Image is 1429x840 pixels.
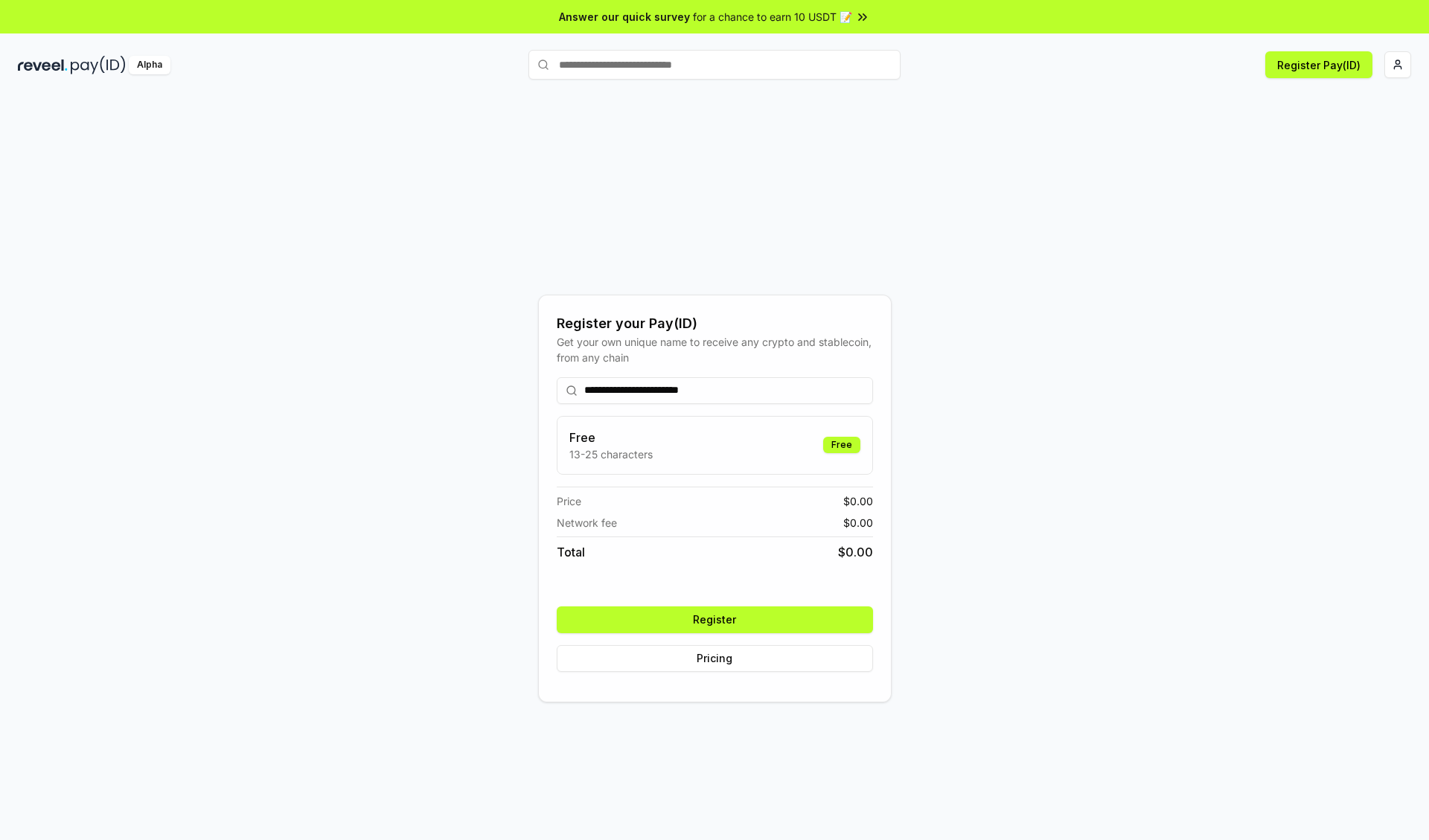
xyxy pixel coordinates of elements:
[838,543,873,561] span: $ 0.00
[559,9,690,25] span: Answer our quick survey
[1265,51,1372,78] button: Register Pay(ID)
[129,56,170,74] div: Alpha
[18,56,68,74] img: reveel_dark
[557,543,585,561] span: Total
[557,515,617,530] span: Network fee
[823,437,860,453] div: Free
[557,606,873,633] button: Register
[557,313,873,334] div: Register your Pay(ID)
[557,493,581,509] span: Price
[693,9,852,25] span: for a chance to earn 10 USDT 📝
[569,429,653,446] h3: Free
[569,446,653,462] p: 13-25 characters
[843,515,873,530] span: $ 0.00
[557,334,873,365] div: Get your own unique name to receive any crypto and stablecoin, from any chain
[843,493,873,509] span: $ 0.00
[557,645,873,672] button: Pricing
[71,56,126,74] img: pay_id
